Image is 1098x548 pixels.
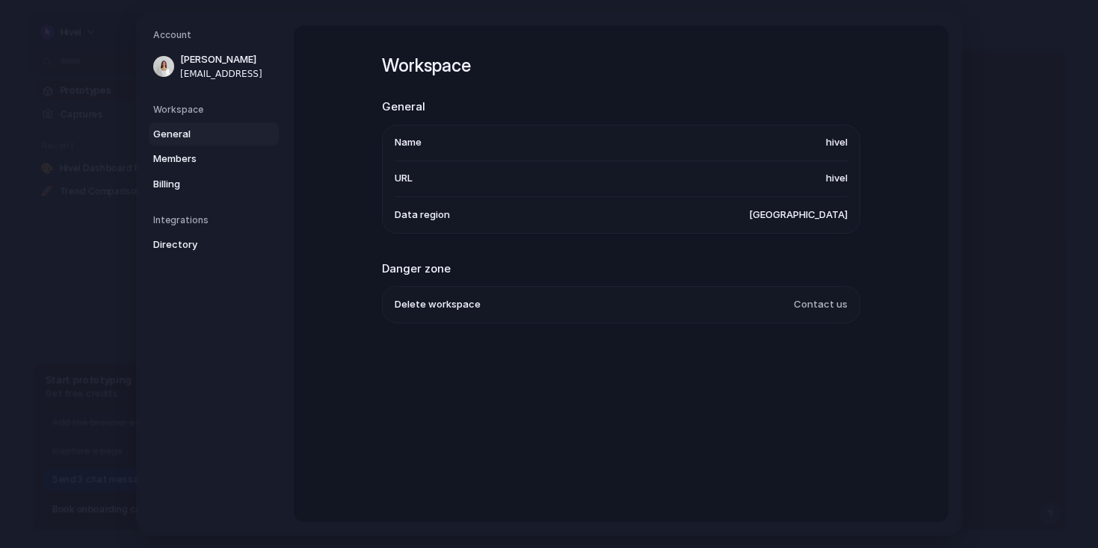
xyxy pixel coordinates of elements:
[153,103,279,116] h5: Workspace
[149,122,279,146] a: General
[382,52,860,79] h1: Workspace
[749,208,848,222] span: [GEOGRAPHIC_DATA]
[395,172,413,187] span: URL
[395,298,481,313] span: Delete workspace
[153,214,279,227] h5: Integrations
[153,127,249,142] span: General
[153,152,249,166] span: Members
[395,208,450,222] span: Data region
[794,298,848,313] span: Contact us
[826,136,848,151] span: hivel
[153,28,279,42] h5: Account
[180,52,276,67] span: [PERSON_NAME]
[149,172,279,196] a: Billing
[382,99,860,116] h2: General
[382,261,860,278] h2: Danger zone
[149,147,279,171] a: Members
[149,233,279,257] a: Directory
[395,136,422,151] span: Name
[826,172,848,187] span: hivel
[180,67,276,81] span: [EMAIL_ADDRESS]
[153,177,249,192] span: Billing
[149,48,279,85] a: [PERSON_NAME][EMAIL_ADDRESS]
[153,237,249,252] span: Directory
